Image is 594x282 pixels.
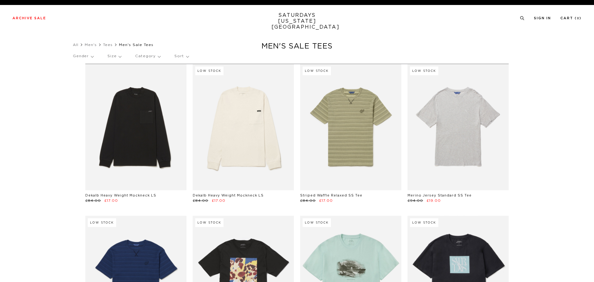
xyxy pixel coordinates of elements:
span: £19.00 [427,199,441,202]
div: Low Stock [88,218,116,227]
p: Gender [73,49,93,63]
span: £84.00 [300,199,316,202]
div: Low Stock [410,67,438,75]
span: Men's Sale Tees [119,43,153,47]
a: Tees [103,43,113,47]
a: Dekalb Heavy Weight Mockneck LS [193,194,264,197]
div: Low Stock [410,218,438,227]
div: Low Stock [195,218,224,227]
span: £17.00 [212,199,225,202]
div: Low Stock [303,67,331,75]
small: 0 [577,17,579,20]
a: Dekalb Heavy Weight Mockneck LS [85,194,156,197]
div: Low Stock [195,67,224,75]
span: £17.00 [104,199,118,202]
a: All [73,43,78,47]
a: Men's [85,43,97,47]
p: Category [135,49,160,63]
span: £94.00 [408,199,423,202]
a: Striped Waffle Relaxed SS Tee [300,194,362,197]
p: Size [107,49,121,63]
a: Merino Jersey Standard SS Tee [408,194,472,197]
span: £17.00 [319,199,333,202]
div: Low Stock [303,218,331,227]
a: Archive Sale [12,16,46,20]
span: £84.00 [85,199,101,202]
a: SATURDAYS[US_STATE][GEOGRAPHIC_DATA] [271,12,323,30]
a: Sign In [534,16,551,20]
span: £84.00 [193,199,208,202]
a: Cart (0) [560,16,582,20]
p: Sort [174,49,188,63]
